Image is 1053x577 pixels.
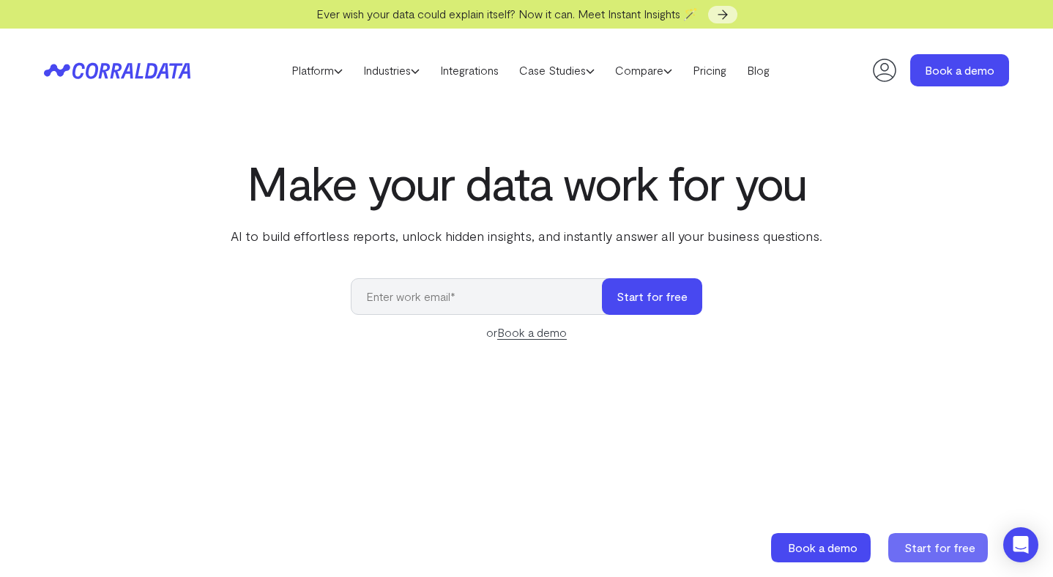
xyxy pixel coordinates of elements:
a: Blog [737,59,780,81]
a: Start for free [888,533,991,562]
span: Start for free [904,540,975,554]
a: Case Studies [509,59,605,81]
div: Open Intercom Messenger [1003,527,1038,562]
h1: Make your data work for you [228,156,825,209]
a: Integrations [430,59,509,81]
a: Industries [353,59,430,81]
a: Pricing [682,59,737,81]
div: or [351,324,702,341]
a: Book a demo [771,533,874,562]
a: Compare [605,59,682,81]
a: Book a demo [497,325,567,340]
button: Start for free [602,278,702,315]
span: Ever wish your data could explain itself? Now it can. Meet Instant Insights 🪄 [316,7,698,21]
a: Book a demo [910,54,1009,86]
p: AI to build effortless reports, unlock hidden insights, and instantly answer all your business qu... [228,226,825,245]
span: Book a demo [788,540,857,554]
input: Enter work email* [351,278,617,315]
a: Platform [281,59,353,81]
